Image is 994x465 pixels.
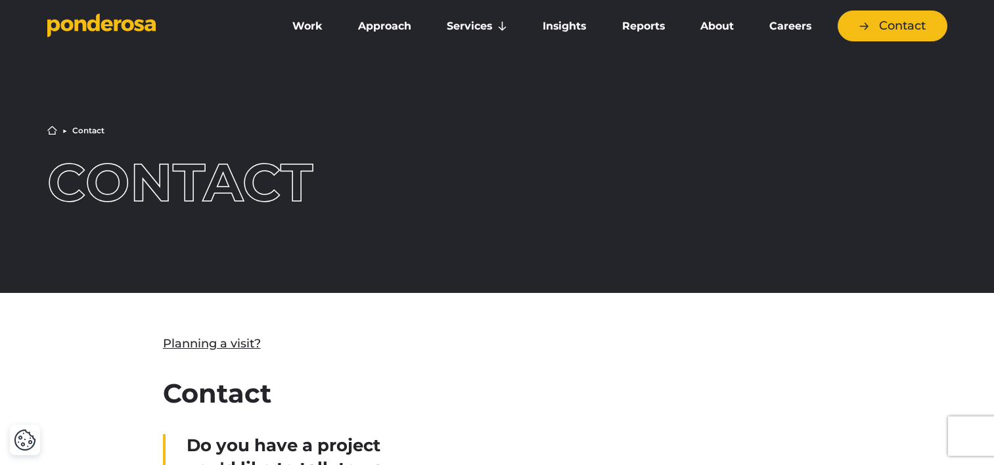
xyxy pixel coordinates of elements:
[754,12,826,40] a: Careers
[343,12,426,40] a: Approach
[47,125,57,135] a: Home
[838,11,947,41] a: Contact
[47,156,411,209] h1: Contact
[432,12,522,40] a: Services
[62,127,67,135] li: ▶︎
[607,12,680,40] a: Reports
[47,13,258,39] a: Go to homepage
[685,12,749,40] a: About
[14,429,36,451] img: Revisit consent button
[163,335,261,353] a: Planning a visit?
[277,12,338,40] a: Work
[528,12,601,40] a: Insights
[163,374,832,413] h2: Contact
[72,127,104,135] li: Contact
[14,429,36,451] button: Cookie Settings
